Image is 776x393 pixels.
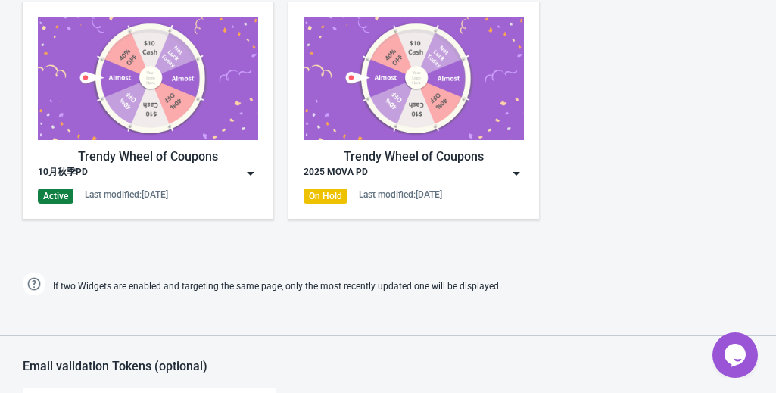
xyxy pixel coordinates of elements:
[304,166,368,181] div: 2025 MOVA PD
[712,332,761,378] iframe: chat widget
[53,274,501,299] span: If two Widgets are enabled and targeting the same page, only the most recently updated one will b...
[38,148,258,166] div: Trendy Wheel of Coupons
[304,189,347,204] div: On Hold
[23,273,45,295] img: help.png
[243,166,258,181] img: dropdown.png
[38,166,88,181] div: 10月秋季PD
[38,189,73,204] div: Active
[38,17,258,140] img: trendy_game.png
[85,189,168,201] div: Last modified: [DATE]
[509,166,524,181] img: dropdown.png
[359,189,442,201] div: Last modified: [DATE]
[304,17,524,140] img: trendy_game.png
[304,148,524,166] div: Trendy Wheel of Coupons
